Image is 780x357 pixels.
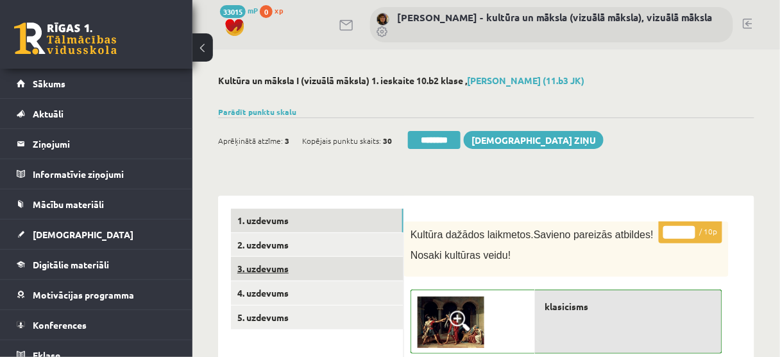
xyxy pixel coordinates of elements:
[33,229,133,240] span: [DEMOGRAPHIC_DATA]
[33,198,104,210] span: Mācību materiāli
[377,13,389,26] img: Ilze Kolka - kultūra un māksla (vizuālā māksla), vizuālā māksla
[260,5,273,18] span: 0
[275,5,283,15] span: xp
[248,5,258,15] span: mP
[545,300,588,313] span: klasicisms
[534,229,654,240] span: Savieno pareizās atbildes!
[218,107,296,117] a: Parādīt punktu skalu
[33,129,176,159] legend: Ziņojumi
[33,259,109,270] span: Digitālie materiāli
[218,75,754,86] h2: Kultūra un māksla I (vizuālā māksla) 1. ieskaite 10.b2 klase ,
[398,11,713,24] a: [PERSON_NAME] - kultūra un māksla (vizuālā māksla), vizuālā māksla
[220,5,258,15] a: 33015 mP
[17,310,176,340] a: Konferences
[33,289,134,300] span: Motivācijas programma
[231,281,403,305] a: 4. uzdevums
[302,131,381,150] span: Kopējais punktu skaits:
[231,209,403,232] a: 1. uzdevums
[17,99,176,128] a: Aktuāli
[659,221,722,243] p: / 10p
[33,319,87,331] span: Konferences
[17,129,176,159] a: Ziņojumi
[383,131,392,150] span: 30
[418,297,484,348] img: 7.jpg
[231,233,403,257] a: 2. uzdevums
[33,78,65,89] span: Sākums
[231,306,403,329] a: 5. uzdevums
[220,5,246,18] span: 33015
[218,131,283,150] span: Aprēķinātā atzīme:
[14,22,117,55] a: Rīgas 1. Tālmācības vidusskola
[260,5,289,15] a: 0 xp
[33,159,176,189] legend: Informatīvie ziņojumi
[17,189,176,219] a: Mācību materiāli
[467,74,584,86] a: [PERSON_NAME] (11.b3 JK)
[231,257,403,281] a: 3. uzdevums
[13,13,296,26] body: Bagātinātā teksta redaktors, wiswyg-editor-47024842775240-1757077461-372
[17,280,176,309] a: Motivācijas programma
[17,220,176,249] a: [DEMOGRAPHIC_DATA]
[17,69,176,98] a: Sākums
[17,159,176,189] a: Informatīvie ziņojumi
[411,229,534,240] span: Kultūra dažādos laikmetos.
[17,250,176,279] a: Digitālie materiāli
[33,108,64,119] span: Aktuāli
[464,131,604,149] a: [DEMOGRAPHIC_DATA] ziņu
[411,250,511,261] span: Nosaki kultūras veidu!
[285,131,289,150] span: 3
